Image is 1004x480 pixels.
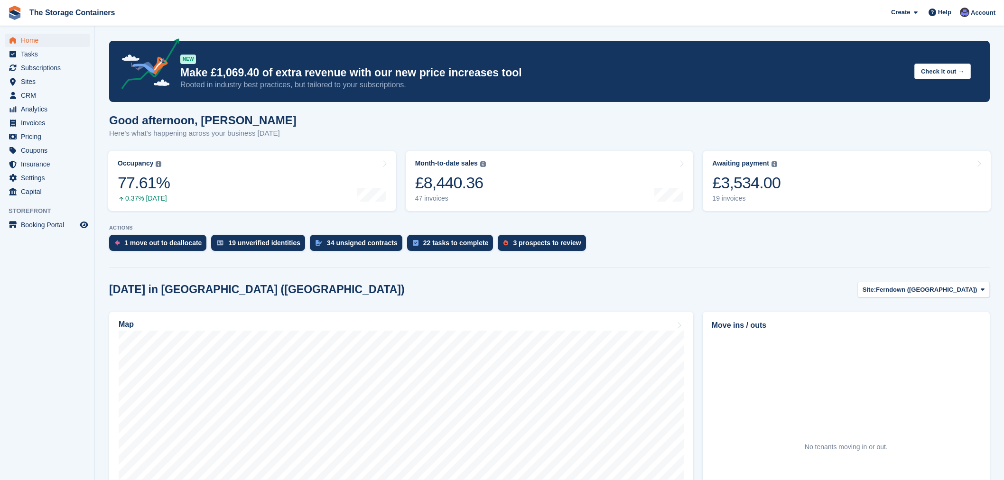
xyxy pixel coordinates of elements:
[413,240,418,246] img: task-75834270c22a3079a89374b754ae025e5fb1db73e45f91037f5363f120a921f8.svg
[891,8,910,17] span: Create
[21,144,78,157] span: Coupons
[960,8,969,17] img: Dan Excell
[513,239,581,247] div: 3 prospects to review
[124,239,202,247] div: 1 move out to deallocate
[5,89,90,102] a: menu
[712,194,781,203] div: 19 invoices
[109,235,211,256] a: 1 move out to deallocate
[21,89,78,102] span: CRM
[21,47,78,61] span: Tasks
[407,235,498,256] a: 22 tasks to complete
[109,114,297,127] h1: Good afternoon, [PERSON_NAME]
[9,206,94,216] span: Storefront
[712,173,781,193] div: £3,534.00
[21,116,78,129] span: Invoices
[415,159,478,167] div: Month-to-date sales
[415,173,486,193] div: £8,440.36
[310,235,407,256] a: 34 unsigned contracts
[109,128,297,139] p: Here's what's happening across your business [DATE]
[503,240,508,246] img: prospect-51fa495bee0391a8d652442698ab0144808aea92771e9ea1ae160a38d050c398.svg
[863,285,876,295] span: Site:
[938,8,951,17] span: Help
[971,8,995,18] span: Account
[21,34,78,47] span: Home
[109,225,990,231] p: ACTIONS
[78,219,90,231] a: Preview store
[316,240,322,246] img: contract_signature_icon-13c848040528278c33f63329250d36e43548de30e8caae1d1a13099fd9432cc5.svg
[118,173,170,193] div: 77.61%
[415,194,486,203] div: 47 invoices
[21,61,78,74] span: Subscriptions
[180,55,196,64] div: NEW
[26,5,119,20] a: The Storage Containers
[108,151,396,211] a: Occupancy 77.61% 0.37% [DATE]
[21,75,78,88] span: Sites
[156,161,161,167] img: icon-info-grey-7440780725fd019a000dd9b08b2336e03edf1995a4989e88bcd33f0948082b44.svg
[180,66,907,80] p: Make £1,069.40 of extra revenue with our new price increases tool
[5,116,90,129] a: menu
[180,80,907,90] p: Rooted in industry best practices, but tailored to your subscriptions.
[21,171,78,185] span: Settings
[118,194,170,203] div: 0.37% [DATE]
[118,159,153,167] div: Occupancy
[8,6,22,20] img: stora-icon-8386f47178a22dfd0bd8f6a31ec36ba5ce8667c1dd55bd0f319d3a0aa187defe.svg
[5,47,90,61] a: menu
[772,161,777,167] img: icon-info-grey-7440780725fd019a000dd9b08b2336e03edf1995a4989e88bcd33f0948082b44.svg
[5,102,90,116] a: menu
[5,171,90,185] a: menu
[5,144,90,157] a: menu
[5,61,90,74] a: menu
[406,151,694,211] a: Month-to-date sales £8,440.36 47 invoices
[857,282,990,297] button: Site: Ferndown ([GEOGRAPHIC_DATA])
[5,157,90,171] a: menu
[109,283,405,296] h2: [DATE] in [GEOGRAPHIC_DATA] ([GEOGRAPHIC_DATA])
[712,320,981,331] h2: Move ins / outs
[712,159,769,167] div: Awaiting payment
[5,130,90,143] a: menu
[5,34,90,47] a: menu
[480,161,486,167] img: icon-info-grey-7440780725fd019a000dd9b08b2336e03edf1995a4989e88bcd33f0948082b44.svg
[498,235,590,256] a: 3 prospects to review
[876,285,977,295] span: Ferndown ([GEOGRAPHIC_DATA])
[113,38,180,92] img: price-adjustments-announcement-icon-8257ccfd72463d97f412b2fc003d46551f7dbcb40ab6d574587a9cd5c0d94...
[5,75,90,88] a: menu
[5,185,90,198] a: menu
[228,239,300,247] div: 19 unverified identities
[21,102,78,116] span: Analytics
[327,239,398,247] div: 34 unsigned contracts
[119,320,134,329] h2: Map
[805,442,888,452] div: No tenants moving in or out.
[21,218,78,231] span: Booking Portal
[211,235,310,256] a: 19 unverified identities
[21,185,78,198] span: Capital
[5,218,90,231] a: menu
[21,130,78,143] span: Pricing
[703,151,991,211] a: Awaiting payment £3,534.00 19 invoices
[217,240,223,246] img: verify_identity-adf6edd0f0f0b5bbfe63781bf79b02c33cf7c696d77639b501bdc392416b5a36.svg
[423,239,489,247] div: 22 tasks to complete
[914,64,971,79] button: Check it out →
[21,157,78,171] span: Insurance
[115,240,120,246] img: move_outs_to_deallocate_icon-f764333ba52eb49d3ac5e1228854f67142a1ed5810a6f6cc68b1a99e826820c5.svg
